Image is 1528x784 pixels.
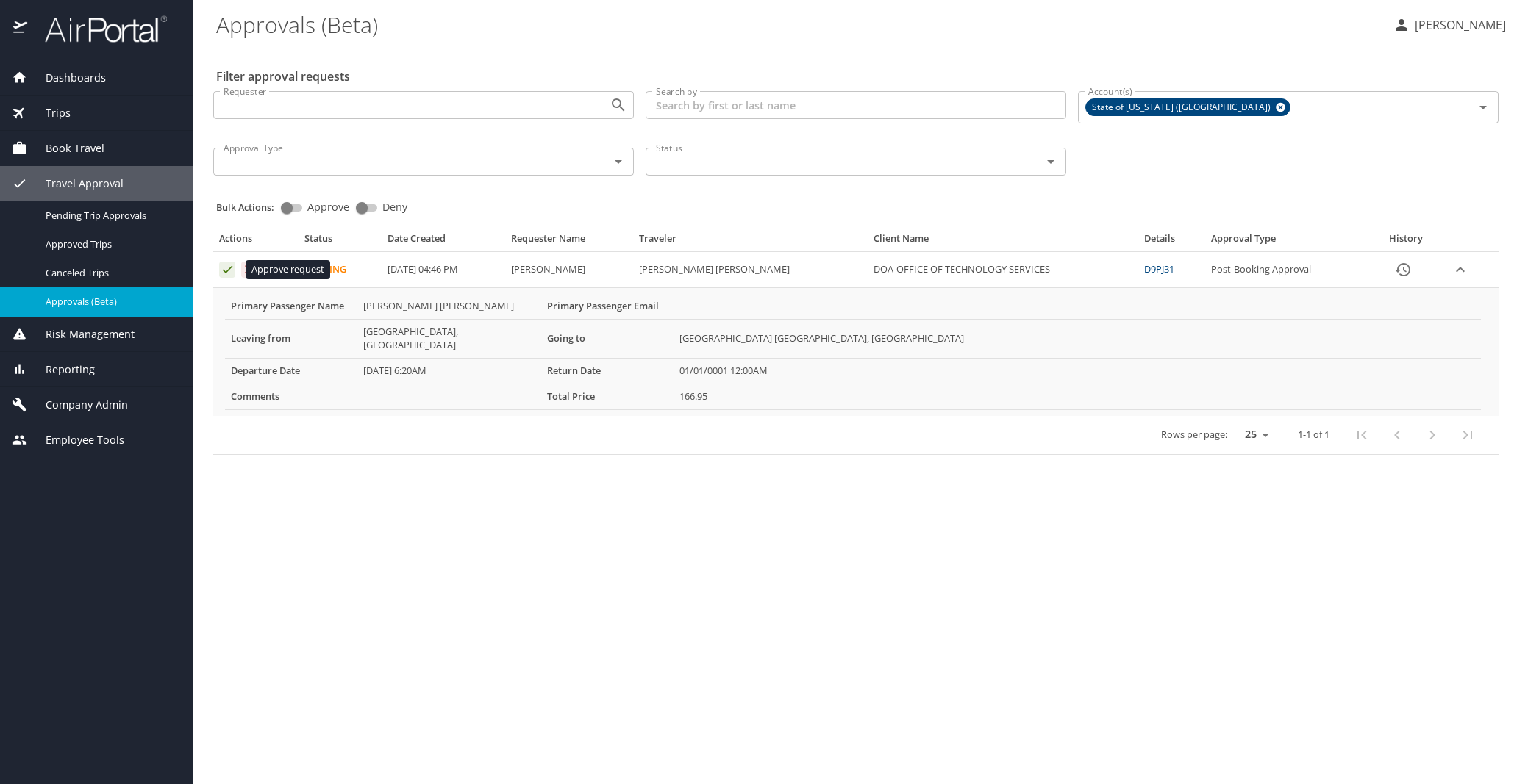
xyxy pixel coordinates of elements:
span: Trips [27,105,71,121]
th: Traveler [633,232,868,251]
span: Dashboards [27,70,106,86]
td: 01/01/0001 12:00AM [674,358,1481,384]
span: Approve [307,202,349,212]
p: [PERSON_NAME] [1410,16,1506,34]
th: Going to [541,319,674,358]
h1: Approvals (Beta) [216,1,1381,47]
td: DOA-OFFICE OF TECHNOLOGY SERVICES [868,252,1138,288]
span: Canceled Trips [46,266,175,280]
table: Approval table [213,232,1499,454]
td: 166.95 [674,384,1481,409]
th: Requester Name [505,232,633,251]
span: Company Admin [27,397,128,413]
td: [PERSON_NAME] [505,252,633,288]
th: Primary Passenger Name [225,294,357,319]
td: Pending [299,252,382,288]
span: Employee Tools [27,432,124,448]
button: Deny request [241,262,257,278]
td: [PERSON_NAME] [PERSON_NAME] [633,252,868,288]
th: Details [1138,232,1205,251]
td: [DATE] 6:20AM [357,358,541,384]
button: Open [608,95,629,115]
span: Approved Trips [46,237,175,251]
img: airportal-logo.png [29,15,167,43]
span: Pending Trip Approvals [46,209,175,223]
th: Actions [213,232,299,251]
td: Post-Booking Approval [1205,252,1369,288]
td: [GEOGRAPHIC_DATA] [GEOGRAPHIC_DATA], [GEOGRAPHIC_DATA] [674,319,1481,358]
th: Client Name [868,232,1138,251]
div: State of [US_STATE] ([GEOGRAPHIC_DATA]) [1085,98,1290,116]
p: Rows per page: [1161,430,1227,439]
table: More info for approvals [225,294,1481,410]
span: State of [US_STATE] ([GEOGRAPHIC_DATA]) [1086,100,1279,115]
th: Primary Passenger Email [541,294,674,319]
td: [DATE] 04:46 PM [382,252,504,288]
th: Comments [225,384,357,409]
select: rows per page [1233,423,1274,445]
button: Open [1473,97,1493,118]
a: D9PJ31 [1144,262,1174,276]
th: Status [299,232,382,251]
td: [PERSON_NAME] [PERSON_NAME] [357,294,541,319]
button: History [1385,252,1421,287]
th: Departure Date [225,358,357,384]
span: Book Travel [27,140,104,157]
td: [GEOGRAPHIC_DATA], [GEOGRAPHIC_DATA] [357,319,541,358]
button: Open [1040,151,1061,172]
th: Approval Type [1205,232,1369,251]
h2: Filter approval requests [216,65,350,88]
p: Bulk Actions: [216,201,286,214]
p: 1-1 of 1 [1298,430,1329,439]
th: Total Price [541,384,674,409]
button: Open [608,151,629,172]
th: Leaving from [225,319,357,358]
input: Search by first or last name [646,91,1066,119]
span: Deny [382,202,407,212]
button: [PERSON_NAME] [1387,12,1512,38]
th: History [1369,232,1443,251]
span: Risk Management [27,326,135,342]
span: Approvals (Beta) [46,295,175,309]
span: Travel Approval [27,176,124,192]
span: Reporting [27,362,95,378]
th: Return Date [541,358,674,384]
img: icon-airportal.png [13,15,29,43]
th: Date Created [382,232,504,251]
button: expand row [1449,259,1471,281]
